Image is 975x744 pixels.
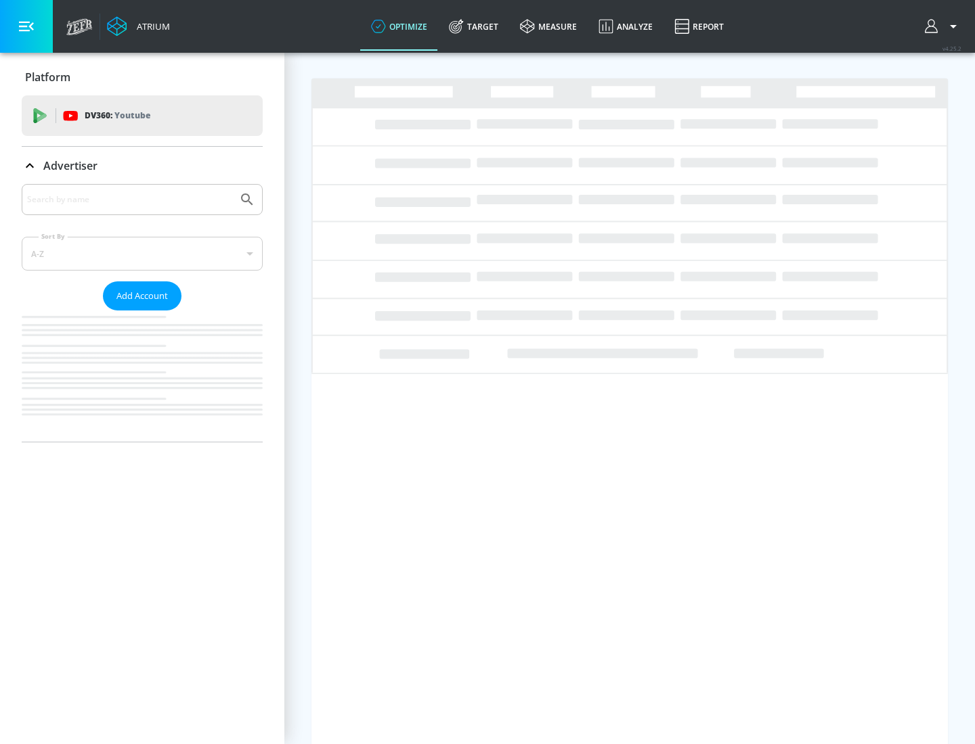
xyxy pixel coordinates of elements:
nav: list of Advertiser [22,310,263,442]
a: Report [664,2,735,51]
div: Advertiser [22,147,263,185]
p: Youtube [114,108,150,122]
a: measure [509,2,588,51]
a: optimize [360,2,438,51]
p: DV360: [85,108,150,123]
button: Add Account [103,281,181,310]
span: v 4.25.2 [942,45,961,52]
div: A-Z [22,237,263,271]
a: Analyze [588,2,664,51]
span: Add Account [116,288,168,304]
a: Atrium [107,16,170,37]
a: Target [438,2,509,51]
div: Atrium [131,20,170,32]
input: Search by name [27,191,232,208]
div: Advertiser [22,184,263,442]
p: Platform [25,70,70,85]
p: Advertiser [43,158,97,173]
label: Sort By [39,232,68,241]
div: DV360: Youtube [22,95,263,136]
div: Platform [22,58,263,96]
